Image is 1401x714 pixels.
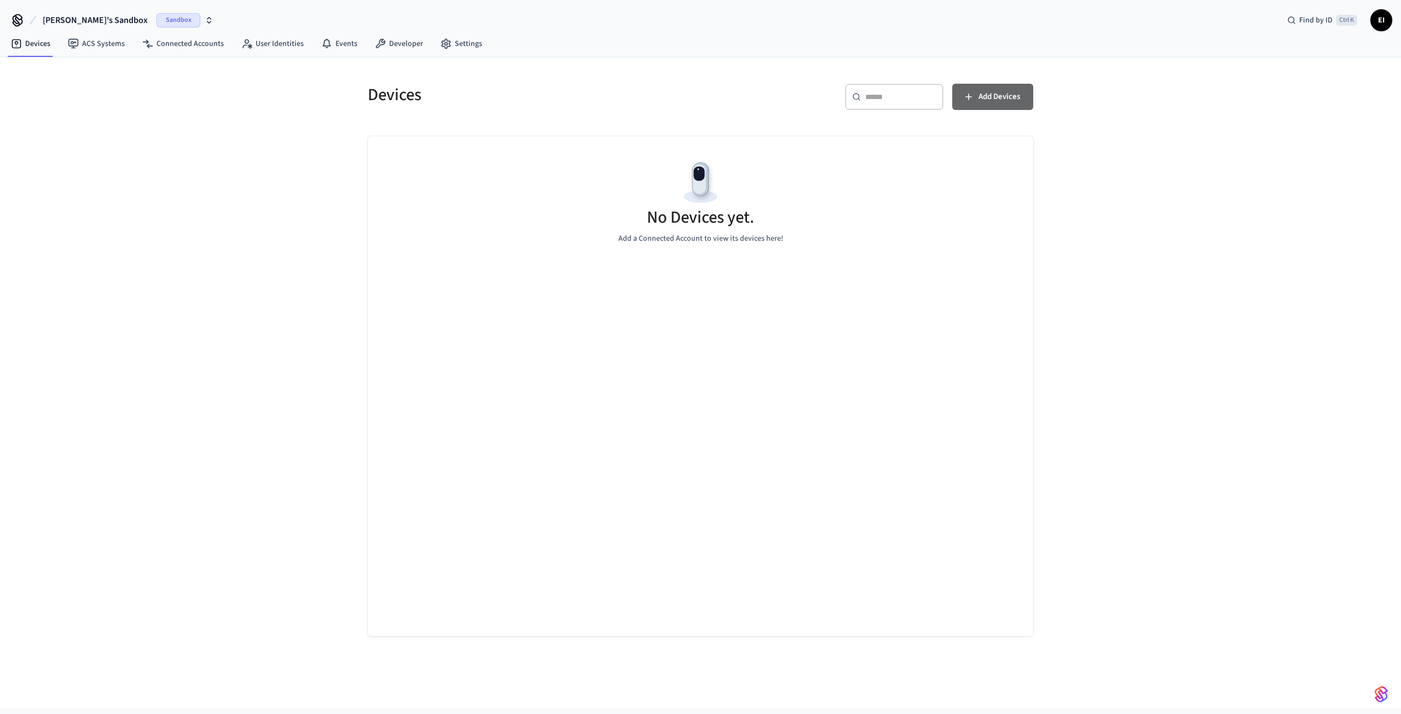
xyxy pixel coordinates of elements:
[1375,686,1388,703] img: SeamLogoGradient.69752ec5.svg
[1370,9,1392,31] button: EI
[647,206,754,229] h5: No Devices yet.
[59,34,134,54] a: ACS Systems
[618,233,783,245] p: Add a Connected Account to view its devices here!
[1371,10,1391,30] span: EI
[312,34,366,54] a: Events
[1336,15,1357,26] span: Ctrl K
[157,13,200,27] span: Sandbox
[432,34,491,54] a: Settings
[134,34,233,54] a: Connected Accounts
[2,34,59,54] a: Devices
[368,84,694,106] h5: Devices
[233,34,312,54] a: User Identities
[676,158,725,207] img: Devices Empty State
[366,34,432,54] a: Developer
[43,14,148,27] span: [PERSON_NAME]'s Sandbox
[1299,15,1333,26] span: Find by ID
[952,84,1033,110] button: Add Devices
[1278,10,1366,30] div: Find by IDCtrl K
[979,90,1020,104] span: Add Devices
